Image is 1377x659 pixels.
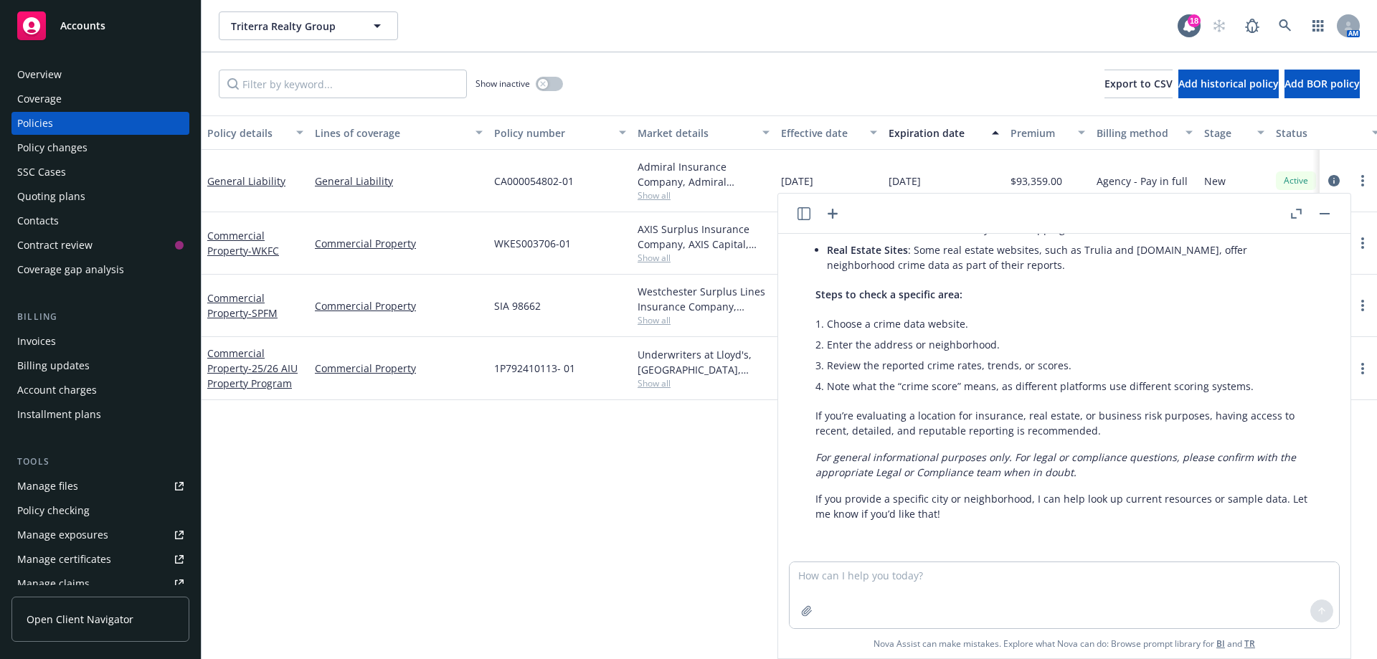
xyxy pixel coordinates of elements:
[315,236,483,251] a: Commercial Property
[207,174,285,188] a: General Liability
[1091,115,1198,150] button: Billing method
[17,523,108,546] div: Manage exposures
[11,548,189,571] a: Manage certificates
[17,209,59,232] div: Contacts
[494,361,575,376] span: 1P792410113- 01
[11,310,189,324] div: Billing
[248,244,279,257] span: - WKFC
[202,115,309,150] button: Policy details
[889,174,921,189] span: [DATE]
[11,87,189,110] a: Coverage
[638,284,770,314] div: Westchester Surplus Lines Insurance Company, Chubb Group, Amwins
[17,136,87,159] div: Policy changes
[883,115,1005,150] button: Expiration date
[1097,125,1177,141] div: Billing method
[17,63,62,86] div: Overview
[17,475,78,498] div: Manage files
[11,6,189,46] a: Accounts
[1198,115,1270,150] button: Stage
[11,136,189,159] a: Policy changes
[815,491,1313,521] p: If you provide a specific city or neighborhood, I can help look up current resources or sample da...
[781,125,861,141] div: Effective date
[11,209,189,232] a: Contacts
[827,334,1313,355] li: Enter the address or neighborhood.
[775,115,883,150] button: Effective date
[248,306,278,320] span: - SPFM
[60,20,105,32] span: Accounts
[315,361,483,376] a: Commercial Property
[494,236,571,251] span: WKES003706-01
[11,112,189,135] a: Policies
[827,355,1313,376] li: Review the reported crime rates, trends, or scores.
[11,258,189,281] a: Coverage gap analysis
[11,185,189,208] a: Quoting plans
[1271,11,1300,40] a: Search
[494,298,541,313] span: SIA 98662
[17,572,90,595] div: Manage claims
[1304,11,1333,40] a: Switch app
[638,125,754,141] div: Market details
[827,376,1313,397] li: Note what the “crime score” means, as different platforms use different scoring systems.
[1204,125,1249,141] div: Stage
[11,523,189,546] a: Manage exposures
[17,87,62,110] div: Coverage
[17,161,66,184] div: SSC Cases
[815,288,962,301] span: Steps to check a specific area:
[315,174,483,189] a: General Liability
[827,313,1313,334] li: Choose a crime data website.
[638,347,770,377] div: Underwriters at Lloyd's, [GEOGRAPHIC_DATA], [PERSON_NAME] of [GEOGRAPHIC_DATA], Amalgamated Insur...
[207,229,279,257] a: Commercial Property
[315,125,467,141] div: Lines of coverage
[1011,174,1062,189] span: $93,359.00
[17,499,90,522] div: Policy checking
[1205,11,1234,40] a: Start snowing
[1005,115,1091,150] button: Premium
[11,161,189,184] a: SSC Cases
[11,475,189,498] a: Manage files
[494,174,574,189] span: CA000054802-01
[1354,172,1371,189] a: more
[781,174,813,189] span: [DATE]
[11,234,189,257] a: Contract review
[17,379,97,402] div: Account charges
[1238,11,1267,40] a: Report a Bug
[827,240,1313,275] li: : Some real estate websites, such as Trulia and [DOMAIN_NAME], offer neighborhood crime data as p...
[17,403,101,426] div: Installment plans
[827,243,908,257] span: Real Estate Sites
[1097,174,1188,189] span: Agency - Pay in full
[11,403,189,426] a: Installment plans
[638,222,770,252] div: AXIS Surplus Insurance Company, AXIS Capital, Amwins
[1244,637,1255,650] a: TR
[488,115,632,150] button: Policy number
[17,112,53,135] div: Policies
[17,234,93,257] div: Contract review
[1178,77,1279,90] span: Add historical policy
[11,330,189,353] a: Invoices
[17,354,90,377] div: Billing updates
[1354,234,1371,252] a: more
[11,63,189,86] a: Overview
[1011,125,1069,141] div: Premium
[784,629,1345,658] span: Nova Assist can make mistakes. Explore what Nova can do: Browse prompt library for and
[207,346,298,390] a: Commercial Property
[11,455,189,469] div: Tools
[309,115,488,150] button: Lines of coverage
[17,548,111,571] div: Manage certificates
[889,125,983,141] div: Expiration date
[1325,172,1343,189] a: circleInformation
[638,314,770,326] span: Show all
[1284,70,1360,98] button: Add BOR policy
[815,450,1296,479] em: For general informational purposes only. For legal or compliance questions, please confirm with t...
[1282,174,1310,187] span: Active
[815,408,1313,438] p: If you’re evaluating a location for insurance, real estate, or business risk purposes, having acc...
[475,77,530,90] span: Show inactive
[11,379,189,402] a: Account charges
[1188,14,1201,27] div: 18
[207,361,298,390] span: - 25/26 AIU Property Program
[11,499,189,522] a: Policy checking
[632,115,775,150] button: Market details
[638,252,770,264] span: Show all
[1354,360,1371,377] a: more
[17,258,124,281] div: Coverage gap analysis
